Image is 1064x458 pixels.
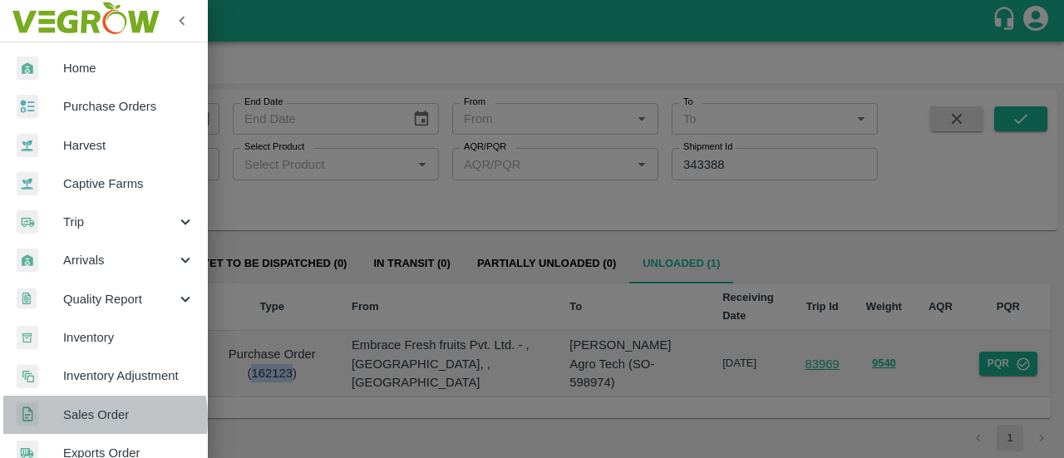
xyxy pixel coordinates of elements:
[17,133,38,158] img: harvest
[63,251,176,269] span: Arrivals
[17,326,38,350] img: whInventory
[63,213,176,231] span: Trip
[63,175,195,193] span: Captive Farms
[63,136,195,155] span: Harvest
[17,288,37,309] img: qualityReport
[63,367,195,385] span: Inventory Adjustment
[17,171,38,196] img: harvest
[63,97,195,116] span: Purchase Orders
[63,59,195,77] span: Home
[17,95,38,119] img: reciept
[17,249,38,273] img: whArrival
[17,402,38,426] img: sales
[17,57,38,81] img: whArrival
[17,210,38,234] img: delivery
[17,364,38,388] img: inventory
[63,406,195,424] span: Sales Order
[63,290,176,308] span: Quality Report
[63,328,195,347] span: Inventory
